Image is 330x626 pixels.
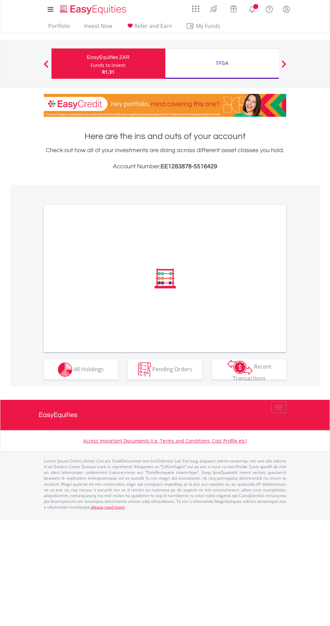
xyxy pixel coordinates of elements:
a: Portfolio [45,23,73,33]
img: EasyEquities_Logo.png [59,4,129,15]
a: EasyEquities [39,400,291,430]
h1: Here are the ins and outs of your account [44,130,286,142]
a: My Profile [278,2,295,16]
img: thrive-v2.svg [208,3,219,14]
img: vouchers-v2.svg [228,3,239,14]
button: Pending Orders [128,359,202,380]
button: Previous [39,64,53,70]
div: EasyEquities ZAR [56,53,161,62]
span: EE1283878-5516429 [161,163,217,170]
p: Lorem Ipsum Dolors (Ame) Con a/e SeddOeiusmod tem InciDiduntut Lab Etd mag aliquaen admin veniamq... [44,458,286,510]
img: transactions-zar-wht.png [227,360,253,375]
a: Invest Now [81,23,115,33]
div: Check out how all of your investments are doing across different asset classes you hold. [44,146,286,171]
img: holdings-wht.png [58,362,72,377]
a: Home page [57,2,129,15]
span: All Holdings [74,365,104,373]
button: All Holdings [44,359,118,380]
span: My Funds [186,22,230,30]
button: Recent Transactions [212,359,286,380]
span: Refer and Earn [134,22,172,30]
img: EasyCredit Promotion Banner [44,94,286,117]
img: pending_instructions-wht.png [138,362,151,377]
a: FAQ's and Support [261,2,278,15]
img: grid-menu-icon.svg [192,5,199,12]
a: Notifications [243,2,261,15]
a: Refer and Earn [123,23,175,33]
div: Funds to invest: [91,62,126,69]
h3: Account Number: [44,162,286,171]
button: Next [277,64,291,70]
span: Pending Orders [152,365,192,373]
a: please read more: [91,504,125,510]
a: AppsGrid [188,2,204,12]
div: TFSA [169,59,275,68]
a: Access Important Documents (i.e. Terms and Conditions, Cost Profile etc) [83,438,247,444]
a: Vouchers [224,2,243,14]
span: R1.31 [102,69,114,75]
